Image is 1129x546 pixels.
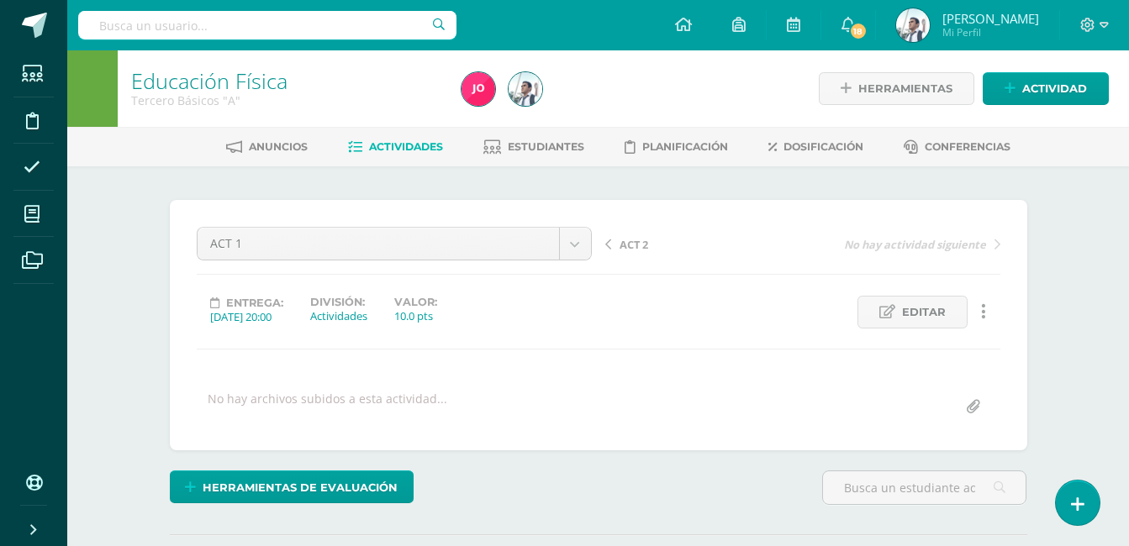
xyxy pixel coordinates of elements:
[844,237,986,252] span: No hay actividad siguiente
[848,22,867,40] span: 18
[369,140,443,153] span: Actividades
[768,134,863,160] a: Dosificación
[131,92,441,108] div: Tercero Básicos 'A'
[858,73,952,104] span: Herramientas
[210,228,546,260] span: ACT 1
[462,72,495,106] img: a689aa7ec0f4d9b33e1105774b66cae5.png
[210,309,283,324] div: [DATE] 20:00
[823,471,1026,504] input: Busca un estudiante aquí...
[208,391,447,423] div: No hay archivos subidos a esta actividad...
[942,10,1039,27] span: [PERSON_NAME]
[348,134,443,160] a: Actividades
[605,235,803,252] a: ACT 2
[483,134,584,160] a: Estudiantes
[625,134,728,160] a: Planificación
[198,228,591,260] a: ACT 1
[642,140,728,153] span: Planificación
[131,66,288,95] a: Educación Física
[896,8,930,42] img: 8923f2f30d3d82c54aba1834663a8507.png
[904,134,1010,160] a: Conferencias
[170,470,414,503] a: Herramientas de evaluación
[131,69,441,92] h1: Educación Física
[203,472,398,503] span: Herramientas de evaluación
[310,308,367,323] div: Actividades
[509,72,542,106] img: 8923f2f30d3d82c54aba1834663a8507.png
[942,25,1039,39] span: Mi Perfil
[819,72,974,105] a: Herramientas
[508,140,584,153] span: Estudiantes
[1022,73,1087,104] span: Actividad
[620,237,648,252] span: ACT 2
[226,297,283,309] span: Entrega:
[902,297,946,328] span: Editar
[78,11,456,39] input: Busca un usuario...
[226,134,308,160] a: Anuncios
[983,72,1109,105] a: Actividad
[394,296,437,308] label: Valor:
[925,140,1010,153] span: Conferencias
[783,140,863,153] span: Dosificación
[394,308,437,323] div: 10.0 pts
[249,140,308,153] span: Anuncios
[310,296,367,308] label: División:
